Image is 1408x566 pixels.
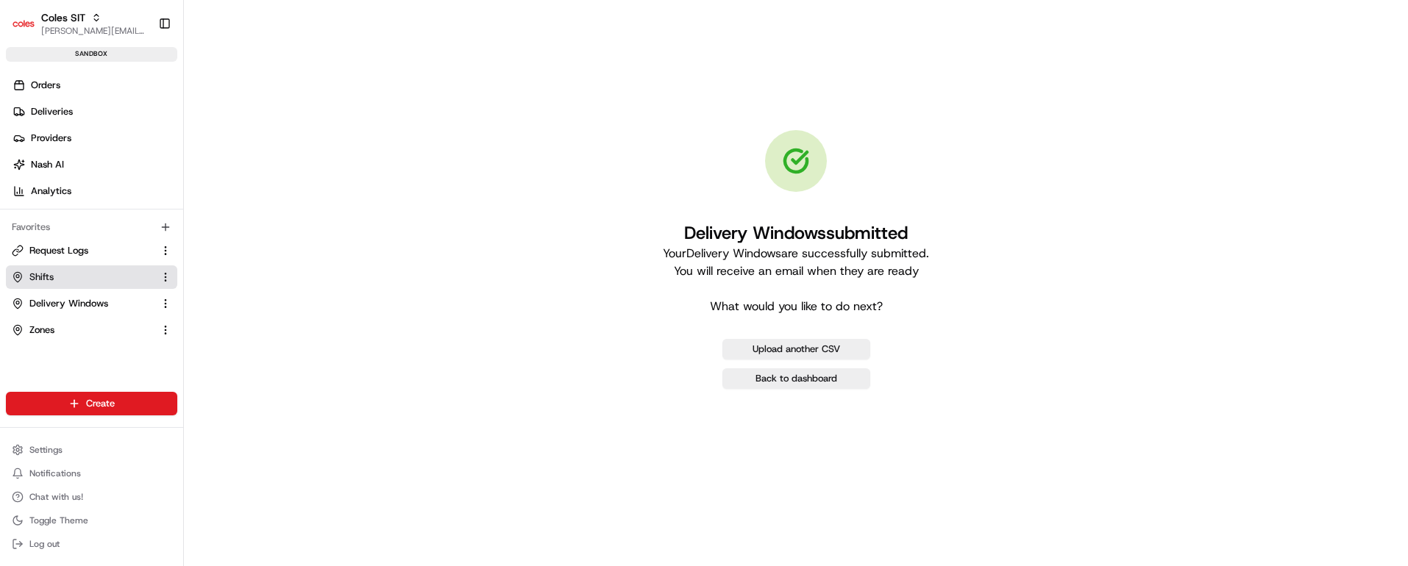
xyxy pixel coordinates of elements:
button: Coles SITColes SIT[PERSON_NAME][EMAIL_ADDRESS][PERSON_NAME][PERSON_NAME][DOMAIN_NAME] [6,6,152,41]
button: [PERSON_NAME][EMAIL_ADDRESS][PERSON_NAME][PERSON_NAME][DOMAIN_NAME] [41,25,146,37]
img: Coles SIT [12,12,35,35]
span: Toggle Theme [29,515,88,526]
span: Providers [31,132,71,145]
span: Pylon [146,249,178,260]
span: Create [86,397,115,410]
span: API Documentation [139,213,236,228]
span: Deliveries [31,105,73,118]
span: Shifts [29,271,54,284]
a: 📗Knowledge Base [9,207,118,234]
img: 1736555255976-a54dd68f-1ca7-489b-9aae-adbdc363a1c4 [15,140,41,167]
button: Start new chat [250,145,268,162]
a: Providers [6,126,183,150]
div: We're available if you need us! [50,155,186,167]
button: Settings [6,440,177,460]
span: Delivery Windows [29,297,108,310]
span: Zones [29,323,54,337]
a: Request Logs [12,244,154,257]
span: Notifications [29,468,81,479]
div: sandbox [6,47,177,62]
a: Analytics [6,179,183,203]
a: Delivery Windows [12,297,154,310]
h1: Delivery Windows submitted [663,221,929,245]
div: 📗 [15,215,26,226]
span: Request Logs [29,244,88,257]
span: Settings [29,444,63,456]
a: Zones [12,323,154,337]
button: Chat with us! [6,487,177,507]
span: Nash AI [31,158,64,171]
button: Zones [6,318,177,342]
span: Chat with us! [29,491,83,503]
button: Delivery Windows [6,292,177,315]
span: Orders [31,79,60,92]
button: Notifications [6,463,177,484]
span: Analytics [31,185,71,198]
a: Back to dashboard [722,368,870,389]
a: Powered byPylon [104,248,178,260]
button: Shifts [6,265,177,289]
img: Nash [15,15,44,44]
button: Coles SIT [41,10,85,25]
span: Log out [29,538,60,550]
button: Request Logs [6,239,177,262]
a: Shifts [12,271,154,284]
div: Favorites [6,215,177,239]
a: 💻API Documentation [118,207,242,234]
p: Your Delivery Windows are successfully submitted. You will receive an email when they are ready W... [663,245,929,315]
span: Knowledge Base [29,213,113,228]
button: Create [6,392,177,415]
button: Upload another CSV [722,339,870,359]
a: Deliveries [6,100,183,123]
button: Toggle Theme [6,510,177,531]
p: Welcome 👋 [15,59,268,82]
button: Log out [6,534,177,554]
a: Nash AI [6,153,183,176]
div: 💻 [124,215,136,226]
div: Start new chat [50,140,241,155]
a: Orders [6,74,183,97]
input: Clear [38,95,243,110]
